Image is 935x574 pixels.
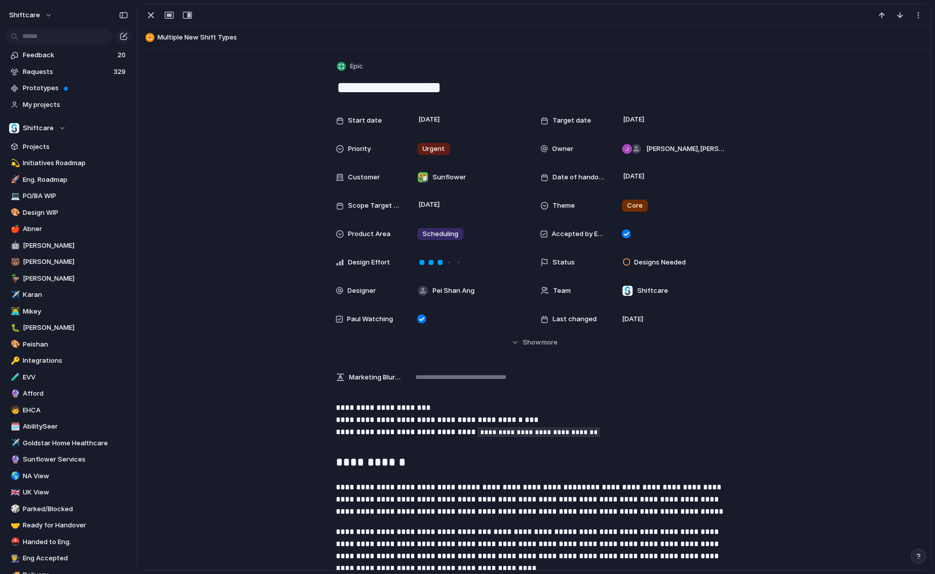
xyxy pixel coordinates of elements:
a: 🐛[PERSON_NAME] [5,320,132,335]
button: Shiftcare [5,121,132,136]
span: Scope Target Date [348,201,401,211]
button: 🧪 [9,372,19,382]
a: 👨‍💻Mikey [5,304,132,319]
span: Sunflower [433,172,466,182]
span: Show [523,337,541,348]
div: 🤖 [11,240,18,251]
a: 🦆[PERSON_NAME] [5,271,132,286]
div: 👨‍🏭 [11,553,18,564]
div: 💫 [11,158,18,169]
span: Customer [348,172,380,182]
span: EHCA [23,405,128,415]
div: 🐻[PERSON_NAME] [5,254,132,270]
a: ✈️Goldstar Home Healthcare [5,436,132,451]
button: 🎲 [9,504,19,514]
div: 🎨 [11,207,18,218]
span: Initiatives Roadmap [23,158,128,168]
div: 🎲 [11,503,18,515]
span: Last changed [553,314,597,324]
div: 🎨 [11,338,18,350]
button: 🐛 [9,323,19,333]
div: 🍎 [11,223,18,235]
a: 🎲Parked/Blocked [5,502,132,517]
span: EVV [23,372,128,382]
button: 💻 [9,191,19,201]
span: more [541,337,558,348]
span: Peishan [23,339,128,350]
span: Feedback [23,50,114,60]
a: Feedback20 [5,48,132,63]
span: 329 [113,67,128,77]
span: Abner [23,224,128,234]
a: 🎨Design WIP [5,205,132,220]
button: 🚀 [9,175,19,185]
span: Theme [553,201,575,211]
span: Eng. Roadmap [23,175,128,185]
span: NA View [23,471,128,481]
a: 🚀Eng. Roadmap [5,172,132,187]
div: ✈️ [11,437,18,449]
span: AbilitySeer [23,422,128,432]
a: 🔮Afford [5,386,132,401]
a: 🇬🇧UK View [5,485,132,500]
span: Core [627,201,643,211]
div: 🚀 [11,174,18,185]
span: [PERSON_NAME] [23,241,128,251]
button: 🤖 [9,241,19,251]
div: ✈️ [11,289,18,301]
span: shiftcare [9,10,40,20]
span: [PERSON_NAME] [23,323,128,333]
a: 🗓️AbilitySeer [5,419,132,434]
a: My projects [5,97,132,112]
a: 🔮Sunflower Services [5,452,132,467]
span: Requests [23,67,110,77]
button: 💫 [9,158,19,168]
div: 🦆 [11,273,18,284]
a: 👨‍🏭Eng Accepted [5,551,132,566]
button: shiftcare [5,7,58,23]
div: ✈️Karan [5,287,132,302]
span: Target date [553,116,591,126]
div: 🔑 [11,355,18,367]
button: 🇬🇧 [9,487,19,498]
span: Design Effort [348,257,390,267]
span: [PERSON_NAME] [23,257,128,267]
a: 🌎NA View [5,469,132,484]
div: 🍎Abner [5,221,132,237]
span: Scheduling [422,229,458,239]
span: Paul Watching [347,314,393,324]
span: Status [553,257,575,267]
span: Owner [552,144,573,154]
button: 🍎 [9,224,19,234]
a: 🎨Peishan [5,337,132,352]
button: ✈️ [9,438,19,448]
div: 🇬🇧 [11,487,18,499]
div: 🧒EHCA [5,403,132,418]
div: 🗓️ [11,421,18,433]
button: 🧒 [9,405,19,415]
button: Showmore [336,333,733,352]
span: Prototypes [23,83,128,93]
a: Prototypes [5,81,132,96]
div: 🐛 [11,322,18,334]
a: 💫Initiatives Roadmap [5,156,132,171]
span: [PERSON_NAME] , [PERSON_NAME] [646,144,724,154]
a: 🤝Ready for Handover [5,518,132,533]
div: 🧒 [11,404,18,416]
span: [DATE] [620,113,647,126]
div: 🔮 [11,454,18,466]
a: 🧪EVV [5,370,132,385]
span: Pei Shan Ang [433,286,475,296]
span: Afford [23,389,128,399]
